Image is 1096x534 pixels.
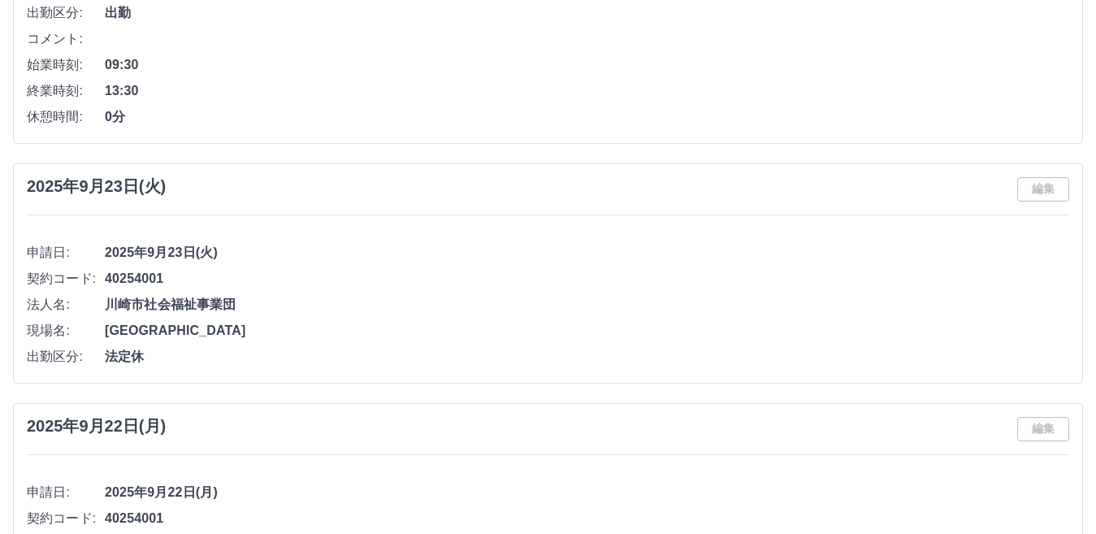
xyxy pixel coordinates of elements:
span: 出勤区分: [27,347,105,367]
span: 出勤区分: [27,3,105,23]
span: 契約コード: [27,509,105,528]
span: 0分 [105,107,1069,127]
span: コメント: [27,29,105,49]
span: 13:30 [105,81,1069,101]
span: 40254001 [105,509,1069,528]
span: 申請日: [27,243,105,263]
span: 09:30 [105,55,1069,75]
span: 法定休 [105,347,1069,367]
span: 契約コード: [27,269,105,289]
h3: 2025年9月22日(月) [27,417,166,436]
span: 休憩時間: [27,107,105,127]
span: 現場名: [27,321,105,341]
span: 終業時刻: [27,81,105,101]
span: 川崎市社会福祉事業団 [105,295,1069,315]
span: 申請日: [27,483,105,502]
span: 法人名: [27,295,105,315]
span: [GEOGRAPHIC_DATA] [105,321,1069,341]
span: 始業時刻: [27,55,105,75]
span: 出勤 [105,3,1069,23]
h3: 2025年9月23日(火) [27,177,166,196]
span: 40254001 [105,269,1069,289]
span: 2025年9月23日(火) [105,243,1069,263]
span: 2025年9月22日(月) [105,483,1069,502]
